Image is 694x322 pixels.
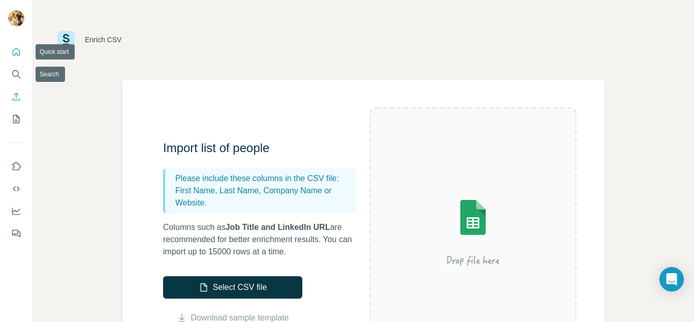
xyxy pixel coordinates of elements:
p: First Name, Last Name, Company Name or Website. [175,185,352,209]
button: Quick start [8,43,24,61]
h3: Import list of people [163,140,366,156]
img: Avatar [8,10,24,26]
button: Use Surfe API [8,180,24,198]
button: Search [8,65,24,83]
button: My lists [8,110,24,128]
button: Enrich CSV [8,87,24,106]
img: Surfe Logo [57,31,75,48]
p: Please include these columns in the CSV file: [175,172,352,185]
div: Open Intercom Messenger [659,267,684,291]
button: Select CSV file [163,276,302,299]
button: Feedback [8,224,24,243]
p: Columns such as are recommended for better enrichment results. You can import up to 15000 rows at... [163,221,366,258]
img: Surfe Illustration - Drop file here or select below [382,171,564,293]
button: Use Surfe on LinkedIn [8,157,24,175]
button: Dashboard [8,202,24,220]
div: Enrich CSV [85,35,121,45]
span: Job Title and LinkedIn URL [226,223,330,231]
